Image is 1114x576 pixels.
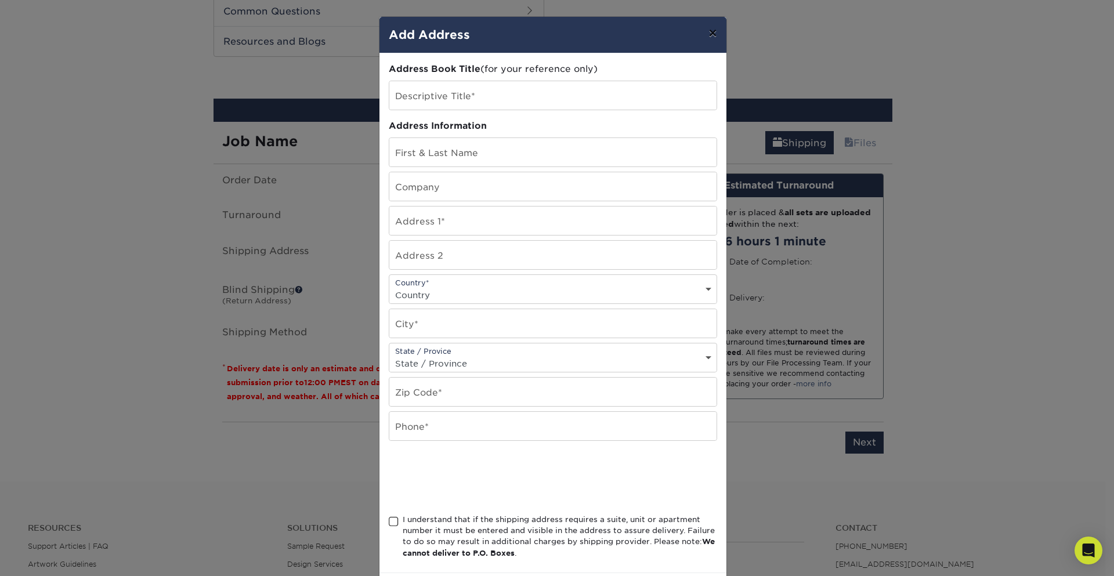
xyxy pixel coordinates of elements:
[389,119,717,133] div: Address Information
[403,514,717,559] div: I understand that if the shipping address requires a suite, unit or apartment number it must be e...
[403,537,715,557] b: We cannot deliver to P.O. Boxes
[699,17,726,49] button: ×
[389,26,717,44] h4: Add Address
[389,63,717,76] div: (for your reference only)
[1075,537,1102,564] div: Open Intercom Messenger
[389,63,480,74] span: Address Book Title
[389,455,565,500] iframe: reCAPTCHA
